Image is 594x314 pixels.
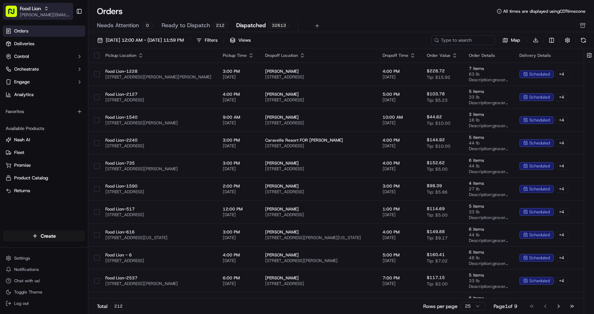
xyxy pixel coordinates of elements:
span: scheduled [529,117,550,123]
span: [DATE] [383,143,415,149]
div: Start new chat [24,67,116,75]
span: [STREET_ADDRESS] [265,120,371,126]
span: 6:00 PM [223,275,254,281]
div: 212 [213,22,228,29]
span: [STREET_ADDRESS][PERSON_NAME] [105,120,211,126]
span: 5 items [469,272,508,278]
div: 📗 [7,103,13,109]
span: [DATE] [223,74,254,80]
span: 5 items [469,203,508,209]
span: 7:00 PM [383,275,415,281]
span: [STREET_ADDRESS][PERSON_NAME][US_STATE] [265,235,371,241]
span: Description: grocery bags [469,123,508,129]
button: Food Lion [20,5,41,12]
button: Nash AI [3,134,85,146]
span: [PERSON_NAME] [265,160,371,166]
span: $44.62 [427,114,442,120]
span: 2:00 PM [223,183,254,189]
p: Rows per page [423,303,458,310]
span: 3:00 PM [223,160,254,166]
button: Settings [3,253,85,263]
button: Fleet [3,147,85,158]
span: scheduled [529,94,550,100]
span: [STREET_ADDRESS] [105,97,211,103]
span: 6 items [469,249,508,255]
span: [STREET_ADDRESS] [265,189,371,195]
span: [DATE] [223,189,254,195]
div: + 4 [555,208,568,216]
span: 16 lb [469,117,508,123]
div: + 4 [555,185,568,193]
div: 212 [110,302,127,310]
span: [PERSON_NAME] [265,91,371,97]
button: Promise [3,160,85,171]
span: Description: grocery bags [469,146,508,152]
span: Food Lion-2240 [105,137,211,143]
span: 33 lb [469,209,508,215]
span: Orders [14,28,28,34]
span: 27 lb [469,186,508,192]
span: scheduled [529,163,550,169]
span: Tip: $5.00 [427,166,448,172]
span: Tip: $5.23 [427,97,448,103]
span: 4 items [469,180,508,186]
span: $98.39 [427,183,442,189]
span: [STREET_ADDRESS][PERSON_NAME] [105,166,211,172]
span: Description: grocery bags [469,169,508,174]
span: Tip: $5.86 [427,189,448,195]
div: Pickup Location [105,53,211,58]
span: Tip: $7.02 [427,258,448,264]
span: Description: grocery bags [469,100,508,106]
span: 4:00 PM [383,229,415,235]
span: 5:00 PM [383,252,415,258]
span: Description: grocery bags [469,77,508,83]
span: 9:00 AM [223,114,254,120]
span: 5 items [469,89,508,94]
span: 3 items [469,112,508,117]
span: 1:00 PM [383,206,415,212]
div: Available Products [3,123,85,134]
span: [STREET_ADDRESS] [105,258,211,263]
span: $103.78 [427,91,445,97]
div: + 4 [555,70,568,78]
a: Orders [3,25,85,37]
span: [STREET_ADDRESS][US_STATE] [105,235,211,241]
a: Promise [6,162,82,168]
a: Analytics [3,89,85,100]
span: [DATE] 12:00 AM - [DATE] 11:59 PM [106,37,184,43]
span: Nash AI [14,137,30,143]
span: [STREET_ADDRESS] [105,189,211,195]
div: 💻 [60,103,65,109]
span: [DATE] [383,281,415,286]
span: [DATE] [383,235,415,241]
span: 4:00 PM [383,137,415,143]
span: 7 items [469,66,508,71]
span: [STREET_ADDRESS] [265,166,371,172]
button: Toggle Theme [3,287,85,297]
button: Control [3,51,85,62]
img: 1736555255976-a54dd68f-1ca7-489b-9aae-adbdc363a1c4 [7,67,20,80]
button: [PERSON_NAME][EMAIL_ADDRESS][PERSON_NAME][DOMAIN_NAME] [20,12,70,18]
span: $141.91 [427,298,445,303]
span: Engage [14,79,30,85]
button: Log out [3,298,85,308]
span: Knowledge Base [14,102,54,109]
button: Create [3,230,85,242]
div: 0 [142,22,153,29]
span: [PERSON_NAME] [265,114,371,120]
span: Map [511,37,520,43]
button: Notifications [3,265,85,274]
span: 4:00 PM [383,160,415,166]
span: Food Lion - 6 [105,252,211,258]
span: 48 lb [469,255,508,261]
span: Needs Attention [97,21,139,30]
span: $144.92 [427,137,445,143]
span: [STREET_ADDRESS][PERSON_NAME] [105,281,211,286]
span: [DATE] [383,74,415,80]
span: 4:00 PM [223,91,254,97]
span: Description: grocery bags [469,284,508,289]
span: Food Lion-1228 [105,69,211,74]
span: 4:00 PM [383,69,415,74]
div: + 4 [555,162,568,170]
a: Nash AI [6,137,82,143]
